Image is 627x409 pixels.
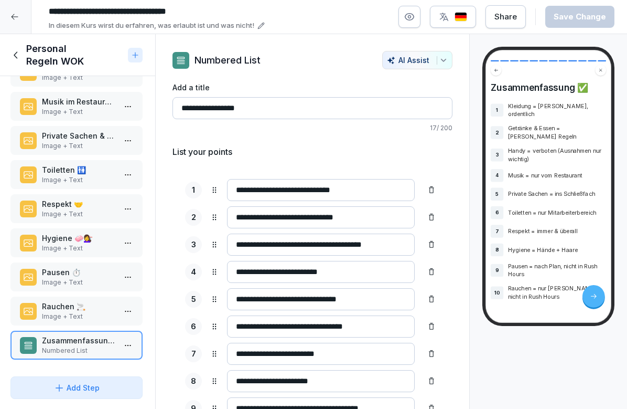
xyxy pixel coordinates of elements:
p: Image + Text [42,312,115,321]
button: Add Step [10,376,143,399]
div: Private Sachen & Spinde 🎒🔑Image + Text [10,126,143,155]
p: Musik = nur vom Restaurant [508,171,606,180]
p: 7 [495,228,499,235]
div: Share [494,11,517,23]
div: AI Assist [387,56,448,65]
p: Image + Text [42,175,115,185]
p: 6 [191,321,196,333]
p: 9 [495,267,499,274]
div: Zusammenfassung ✅Numbered List [10,331,143,360]
p: Image + Text [42,141,115,151]
img: de.svg [455,12,467,22]
p: Hygiene = Hände + Haare [508,246,606,254]
div: Rauchen 🚬Image + Text [10,297,143,326]
p: 4 [495,172,499,179]
p: Image + Text [42,107,115,117]
p: Private Sachen = ins Schließfach [508,190,606,198]
p: Musik im Restaurant 🎶 [42,96,115,107]
div: Hygiene 🧼💇‍♀️Image + Text [10,228,143,257]
div: Add Step [54,382,100,393]
p: Toiletten 🚻 [42,164,115,175]
button: AI Assist [382,51,452,69]
p: Toiletten = nur Mitarbeiterbereich [508,208,606,217]
h4: Zusammenfassung ✅ [491,82,606,93]
p: Image + Text [42,209,115,219]
p: 5 [495,191,499,198]
p: In diesem Kurs wirst du erfahren, was erlaubt ist und was nicht! [49,20,254,31]
p: 10 [494,289,500,297]
p: 8 [495,246,499,254]
p: 8 [191,375,196,387]
p: Image + Text [42,244,115,253]
h1: Personal Regeln WOK [26,43,124,68]
label: Add a title [172,82,452,93]
p: Numbered List [42,346,115,355]
p: 3 [191,239,196,251]
p: 3 [495,151,499,159]
p: 2 [495,129,498,137]
p: Rauchen = nur [PERSON_NAME], nicht in Rush Hours [508,285,606,301]
p: 6 [495,209,499,216]
div: Pausen ⏱️Image + Text [10,263,143,291]
p: 5 [191,293,196,306]
p: Respekt 🤝 [42,198,115,209]
p: Pausen ⏱️ [42,267,115,278]
p: Kleidung = [PERSON_NAME], ordentlich [508,102,606,119]
button: Share [485,5,526,28]
p: Image + Text [42,278,115,287]
div: Musik im Restaurant 🎶Image + Text [10,92,143,121]
p: 17 / 200 [172,123,452,133]
p: Pausen = nach Plan, nicht in Rush Hours [508,262,606,279]
div: Toiletten 🚻Image + Text [10,160,143,189]
p: Getränke & Essen = [PERSON_NAME] Regeln [508,124,606,141]
div: Respekt 🤝Image + Text [10,194,143,223]
p: Numbered List [194,53,261,67]
button: Save Change [545,6,614,28]
div: Save Change [554,11,606,23]
p: 1 [496,107,498,114]
p: Rauchen 🚬 [42,301,115,312]
p: Image + Text [42,73,115,82]
p: Handy = verboten (Ausnahmen nur wichtig) [508,146,606,163]
p: Zusammenfassung ✅ [42,335,115,346]
p: Respekt = immer & überall [508,227,606,236]
p: 2 [191,212,196,224]
p: Private Sachen & Spinde 🎒🔑 [42,130,115,141]
h5: List your points [172,145,232,158]
p: 1 [192,184,195,196]
p: 4 [191,266,196,278]
p: 7 [191,348,196,360]
p: Hygiene 🧼💇‍♀️ [42,233,115,244]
